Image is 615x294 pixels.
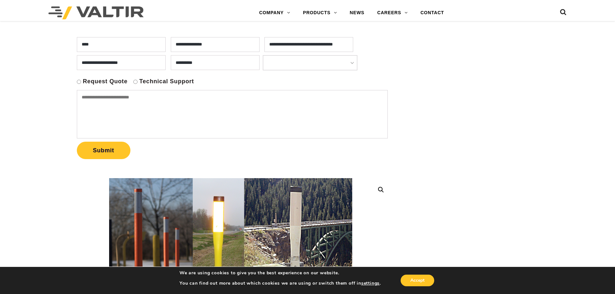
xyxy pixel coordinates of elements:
button: settings [361,280,380,286]
a: COMPANY [253,6,297,19]
a: CONTACT [414,6,450,19]
img: Valtir [48,6,144,19]
a: NEWS [343,6,371,19]
label: Request Quote [83,78,128,85]
button: Accept [401,275,434,286]
button: Submit [77,142,130,159]
p: We are using cookies to give you the best experience on our website. [179,270,381,276]
p: You can find out more about which cookies we are using or switch them off in . [179,280,381,286]
label: Technical Support [139,78,194,85]
a: CAREERS [371,6,414,19]
a: PRODUCTS [297,6,343,19]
